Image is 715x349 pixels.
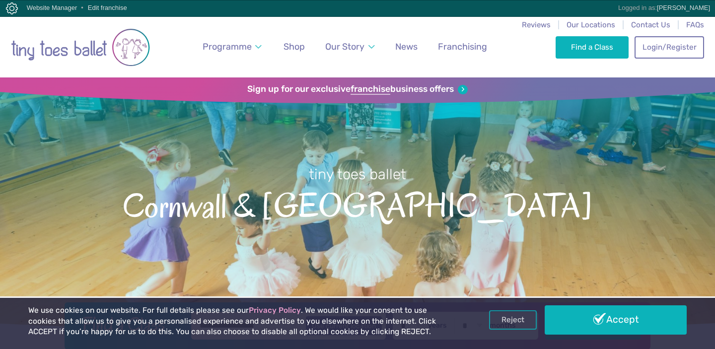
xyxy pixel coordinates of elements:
a: Our Locations [567,20,615,29]
span: Shop [284,41,305,52]
a: Accept [545,305,687,334]
a: Franchising [433,36,492,58]
span: Franchising [438,41,487,52]
span: Cornwall & [GEOGRAPHIC_DATA] [17,184,698,224]
span: News [395,41,418,52]
a: Our Story [321,36,379,58]
a: News [391,36,422,58]
a: Contact Us [631,20,670,29]
a: Privacy Policy [249,306,301,315]
a: Reviews [522,20,551,29]
a: Sign up for our exclusivefranchisebusiness offers [247,84,467,95]
span: Our Story [325,41,364,52]
a: Find a Class [556,36,629,58]
p: We use cookies on our website. For full details please see our . We would like your consent to us... [28,305,456,338]
a: Programme [198,36,267,58]
a: FAQs [686,20,704,29]
img: tiny toes ballet [11,22,150,72]
a: Reject [489,310,537,329]
a: Login/Register [635,36,704,58]
a: Shop [279,36,309,58]
small: tiny toes ballet [309,166,406,183]
strong: franchise [351,84,390,95]
span: Programme [203,41,252,52]
a: Go to home page [11,16,150,77]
